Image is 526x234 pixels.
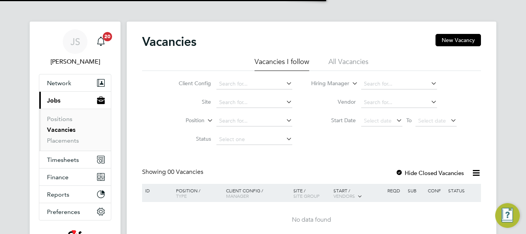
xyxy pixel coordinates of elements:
[47,173,69,181] span: Finance
[39,74,111,91] button: Network
[143,184,170,197] div: ID
[361,79,437,89] input: Search for...
[446,184,480,197] div: Status
[216,116,292,126] input: Search for...
[167,98,211,105] label: Site
[142,168,205,176] div: Showing
[216,79,292,89] input: Search for...
[39,57,111,66] span: Jenette Stanley
[436,34,481,46] button: New Vacancy
[255,57,309,71] li: Vacancies I follow
[216,97,292,108] input: Search for...
[495,203,520,228] button: Engage Resource Center
[170,184,224,202] div: Position /
[47,191,69,198] span: Reports
[291,184,332,202] div: Site /
[333,193,355,199] span: Vendors
[418,117,446,124] span: Select date
[47,97,60,104] span: Jobs
[143,216,480,224] div: No data found
[332,184,385,203] div: Start /
[47,137,79,144] a: Placements
[312,98,356,105] label: Vendor
[385,184,405,197] div: Reqd
[47,126,75,133] a: Vacancies
[224,184,291,202] div: Client Config /
[395,169,464,177] label: Hide Closed Vacancies
[426,184,446,197] div: Conf
[39,203,111,220] button: Preferences
[47,115,72,123] a: Positions
[142,34,196,49] h2: Vacancies
[39,92,111,109] button: Jobs
[305,80,349,88] label: Hiring Manager
[103,32,112,41] span: 20
[39,168,111,185] button: Finance
[70,37,80,47] span: JS
[39,186,111,203] button: Reports
[93,29,109,54] a: 20
[167,80,211,87] label: Client Config
[176,193,187,199] span: Type
[47,79,71,87] span: Network
[160,117,204,125] label: Position
[47,208,80,215] span: Preferences
[293,193,320,199] span: Site Group
[216,134,292,145] input: Select one
[39,109,111,151] div: Jobs
[404,115,414,125] span: To
[39,151,111,168] button: Timesheets
[364,117,392,124] span: Select date
[328,57,369,71] li: All Vacancies
[47,156,79,163] span: Timesheets
[168,168,203,176] span: 00 Vacancies
[312,117,356,124] label: Start Date
[361,97,437,108] input: Search for...
[406,184,426,197] div: Sub
[226,193,249,199] span: Manager
[39,29,111,66] a: JS[PERSON_NAME]
[167,135,211,142] label: Status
